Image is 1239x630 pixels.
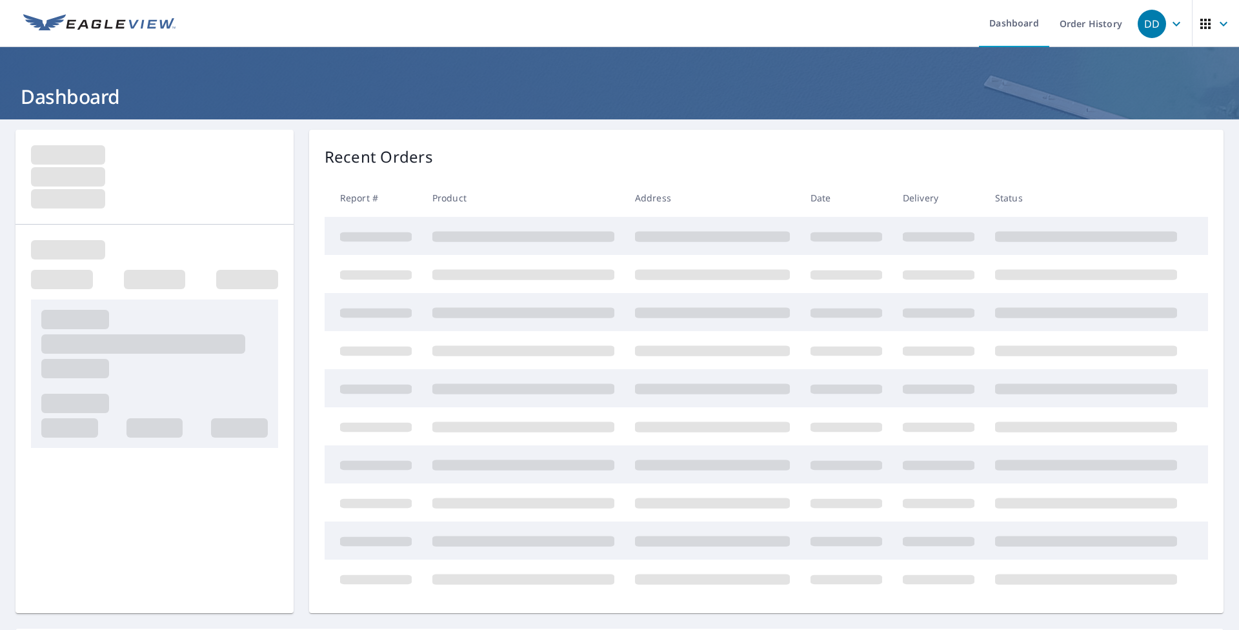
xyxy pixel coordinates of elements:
th: Report # [325,179,422,217]
th: Date [800,179,892,217]
img: EV Logo [23,14,176,34]
th: Status [985,179,1187,217]
h1: Dashboard [15,83,1224,110]
th: Product [422,179,625,217]
th: Delivery [892,179,985,217]
th: Address [625,179,800,217]
p: Recent Orders [325,145,433,168]
div: DD [1138,10,1166,38]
